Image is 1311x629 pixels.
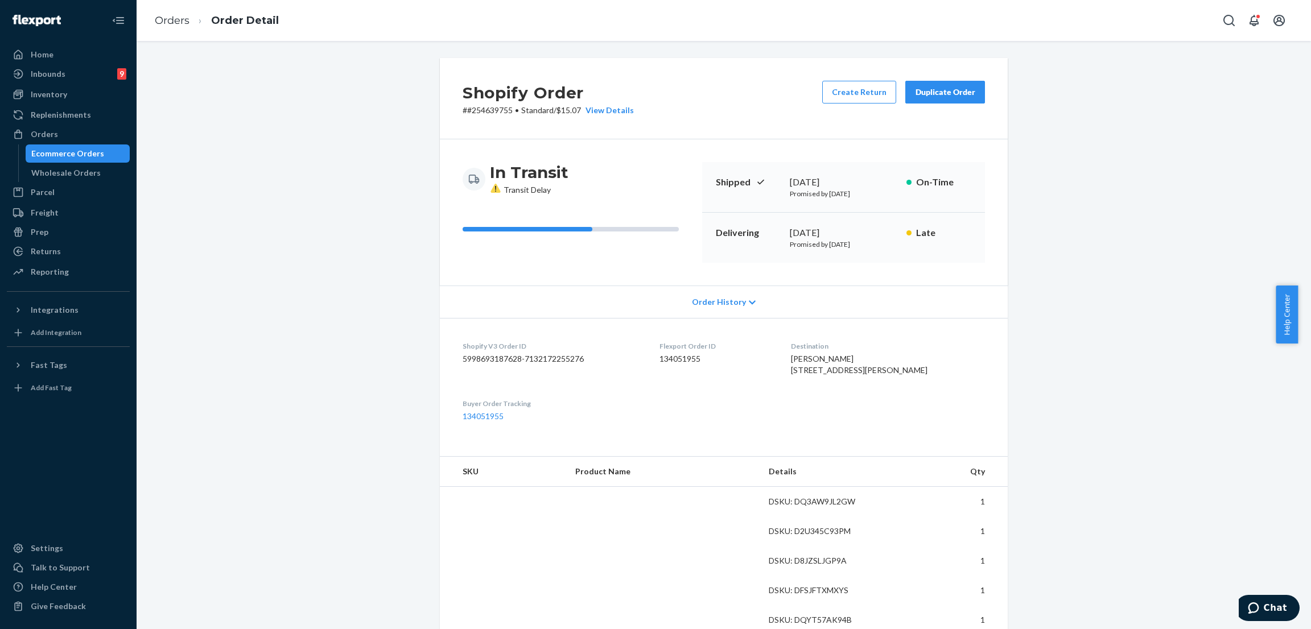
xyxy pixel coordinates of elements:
h2: Shopify Order [463,81,634,105]
a: Settings [7,539,130,557]
div: Add Fast Tag [31,383,72,392]
img: Flexport logo [13,15,61,26]
button: Talk to Support [7,558,130,577]
div: Inbounds [31,68,65,80]
button: Open notifications [1243,9,1265,32]
p: # #254639755 / $15.07 [463,105,634,116]
span: [PERSON_NAME] [STREET_ADDRESS][PERSON_NAME] [791,354,927,375]
button: Help Center [1276,285,1298,344]
a: Add Integration [7,324,130,342]
p: Shipped [716,176,781,189]
p: Promised by [DATE] [790,189,897,198]
div: 9 [117,68,126,80]
div: Add Integration [31,328,81,337]
span: Transit Delay [490,185,551,195]
button: Integrations [7,301,130,319]
div: [DATE] [790,226,897,239]
a: Home [7,45,130,64]
a: Wholesale Orders [26,164,130,182]
ol: breadcrumbs [146,4,288,38]
div: Parcel [31,187,55,198]
td: 1 [885,487,1008,517]
button: Give Feedback [7,597,130,615]
a: Replenishments [7,106,130,124]
dt: Buyer Order Tracking [463,399,641,408]
p: On-Time [916,176,971,189]
th: Qty [885,457,1008,487]
button: View Details [581,105,634,116]
div: Help Center [31,581,77,593]
div: Replenishments [31,109,91,121]
dd: 134051955 [659,353,773,365]
div: DSKU: DFSJFTXMXYS [769,585,876,596]
div: Settings [31,543,63,554]
a: Help Center [7,578,130,596]
th: Product Name [566,457,760,487]
div: Integrations [31,304,79,316]
div: Orders [31,129,58,140]
th: Details [760,457,885,487]
div: DSKU: D8JZSLJGP9A [769,555,876,566]
button: Duplicate Order [905,81,985,104]
div: Fast Tags [31,359,67,371]
div: Talk to Support [31,562,90,573]
p: Late [916,226,971,239]
a: Freight [7,204,130,222]
div: Freight [31,207,59,218]
span: • [515,105,519,115]
a: Ecommerce Orders [26,144,130,163]
div: Ecommerce Orders [31,148,104,159]
dt: Destination [791,341,985,351]
div: DSKU: DQ3AW9JL2GW [769,496,876,507]
dt: Flexport Order ID [659,341,773,351]
a: Returns [7,242,130,260]
p: Promised by [DATE] [790,239,897,249]
dt: Shopify V3 Order ID [463,341,641,351]
button: Create Return [822,81,896,104]
div: Duplicate Order [915,86,975,98]
th: SKU [440,457,566,487]
td: 1 [885,516,1008,546]
div: Prep [31,226,48,238]
dd: 5998693187628-7132172255276 [463,353,641,365]
div: Reporting [31,266,69,278]
span: Standard [521,105,554,115]
button: Fast Tags [7,356,130,374]
button: Close Navigation [107,9,130,32]
a: Inventory [7,85,130,104]
a: Prep [7,223,130,241]
div: DSKU: DQYT57AK94B [769,614,876,626]
span: Order History [692,296,746,308]
a: Orders [7,125,130,143]
a: Inbounds9 [7,65,130,83]
td: 1 [885,546,1008,576]
div: Inventory [31,89,67,100]
div: Home [31,49,53,60]
a: Parcel [7,183,130,201]
a: Orders [155,14,189,27]
div: [DATE] [790,176,897,189]
p: Delivering [716,226,781,239]
h3: In Transit [490,162,568,183]
a: Add Fast Tag [7,379,130,397]
td: 1 [885,576,1008,605]
button: Open Search Box [1218,9,1240,32]
a: Order Detail [211,14,279,27]
div: DSKU: D2U345C93PM [769,525,876,537]
a: 134051955 [463,411,504,421]
button: Open account menu [1268,9,1291,32]
div: Give Feedback [31,601,86,612]
div: Wholesale Orders [31,167,101,179]
div: Returns [31,246,61,257]
a: Reporting [7,263,130,281]
iframe: Opens a widget where you can chat to one of our agents [1239,595,1300,623]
